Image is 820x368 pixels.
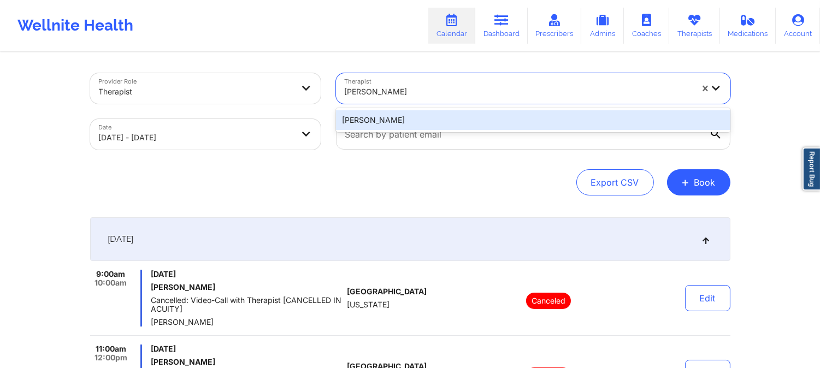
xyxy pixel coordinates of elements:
span: 12:00pm [95,353,127,362]
a: Prescribers [528,8,582,44]
span: 9:00am [96,270,125,278]
div: [PERSON_NAME] [336,110,730,130]
span: [DATE] [151,345,343,353]
span: [PERSON_NAME] [151,318,343,327]
span: Cancelled: Video-Call with Therapist [CANCELLED IN ACUITY] [151,296,343,313]
a: Report Bug [803,147,820,191]
h6: [PERSON_NAME] [151,358,343,366]
button: Edit [685,285,730,311]
a: Coaches [624,8,669,44]
span: 11:00am [96,345,126,353]
a: Admins [581,8,624,44]
div: Therapist [99,80,293,104]
div: [DATE] - [DATE] [99,126,293,150]
a: Account [776,8,820,44]
button: +Book [667,169,730,195]
h6: [PERSON_NAME] [151,283,343,292]
a: Medications [720,8,776,44]
span: [US_STATE] [347,300,390,309]
input: Search by patient email [336,119,730,150]
span: 10:00am [95,278,127,287]
a: Therapists [669,8,720,44]
button: Export CSV [576,169,654,195]
a: Dashboard [475,8,528,44]
span: [GEOGRAPHIC_DATA] [347,287,427,296]
span: [DATE] [108,234,134,245]
span: + [682,179,690,185]
p: Canceled [526,293,571,309]
a: Calendar [428,8,475,44]
span: [DATE] [151,270,343,278]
